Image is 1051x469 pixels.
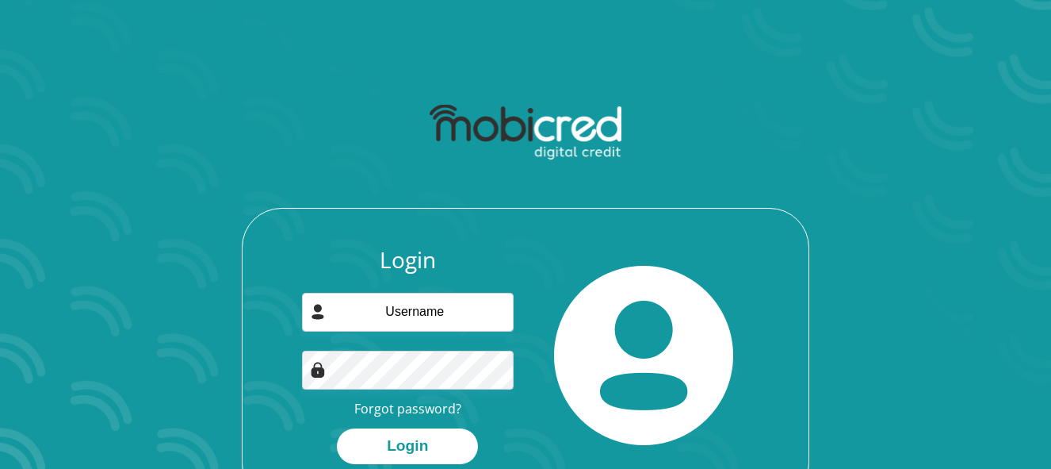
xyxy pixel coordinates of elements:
[302,293,514,332] input: Username
[310,362,326,378] img: Image
[302,247,514,274] h3: Login
[310,304,326,320] img: user-icon image
[337,429,478,464] button: Login
[430,105,621,160] img: mobicred logo
[354,400,461,417] a: Forgot password?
